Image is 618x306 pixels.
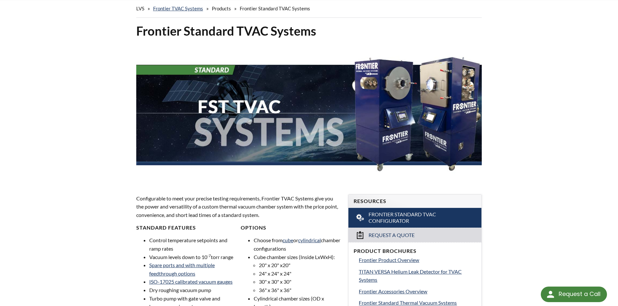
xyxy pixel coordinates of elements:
span: Products [212,6,231,11]
span: LVS [136,6,144,11]
a: ISO-17025 calibrated vacuum gauges [149,278,233,285]
img: FST TVAC Systems header [136,44,482,182]
li: 24" x 24" x 24" [259,269,340,278]
h4: Options [241,224,340,231]
span: Frontier Standard TVAC Systems [240,6,310,11]
a: Frontier Product Overview [359,256,476,264]
li: 20" x 20" x20" [259,261,340,269]
div: Request a Call [541,287,607,302]
span: Request a Quote [369,232,415,239]
h4: Resources [354,198,476,205]
li: Choose from or chamber configurations [254,236,340,253]
li: Control temperature setpoints and ramp rates [149,236,236,253]
a: Frontier Accessories Overview [359,287,476,296]
span: Frontier Product Overview [359,257,419,263]
span: Frontier Standard TVAC Configurator [369,211,462,225]
a: TITAN VERSA Helium Leak Detector for TVAC Systems [359,267,476,284]
a: Request a Quote [348,228,481,242]
sup: -7 [207,253,211,258]
li: Dry roughing vacuum pump [149,286,236,294]
li: 36" x 36" x 36" [259,286,340,294]
span: Frontier Standard Thermal Vacuum Systems [359,300,457,306]
a: Spare ports and with multiple feedthrough options [149,262,215,277]
div: Request a Call [559,287,600,301]
img: round button [545,289,556,300]
a: Frontier Standard TVAC Configurator [348,208,481,228]
h4: Standard Features [136,224,236,231]
p: Configurable to meet your precise testing requirements, Frontier TVAC Systems give you the power ... [136,194,341,219]
li: Cube chamber sizes (Inside LxWxH): [254,253,340,294]
a: cube [283,237,293,243]
span: Frontier Accessories Overview [359,288,427,294]
a: cylindrical [298,237,321,243]
li: 30" x 30" x 30" [259,278,340,286]
h4: Product Brochures [354,248,476,255]
a: Frontier TVAC Systems [153,6,203,11]
span: TITAN VERSA Helium Leak Detector for TVAC Systems [359,268,462,283]
h1: Frontier Standard TVAC Systems [136,23,482,39]
li: Vacuum levels down to 10 torr range [149,253,236,261]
